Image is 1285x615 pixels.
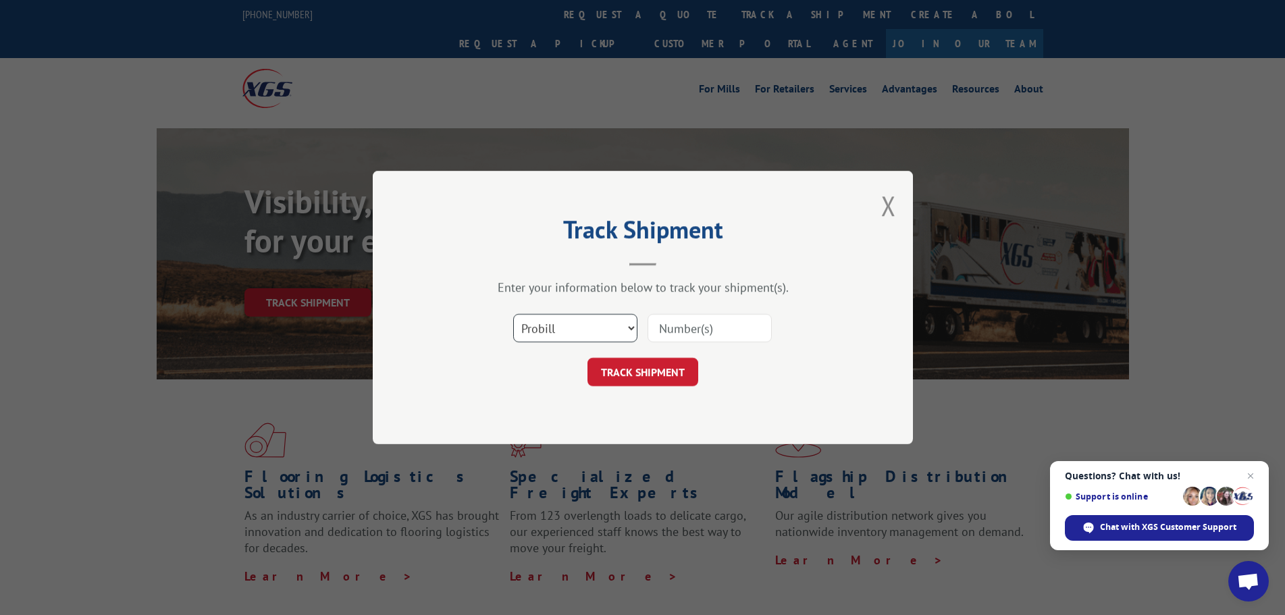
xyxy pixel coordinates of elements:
[587,358,698,386] button: TRACK SHIPMENT
[1065,491,1178,502] span: Support is online
[1065,515,1254,541] div: Chat with XGS Customer Support
[1100,521,1236,533] span: Chat with XGS Customer Support
[881,188,896,223] button: Close modal
[440,220,845,246] h2: Track Shipment
[1228,561,1269,601] div: Open chat
[440,279,845,295] div: Enter your information below to track your shipment(s).
[1065,471,1254,481] span: Questions? Chat with us!
[1242,468,1259,484] span: Close chat
[648,314,772,342] input: Number(s)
